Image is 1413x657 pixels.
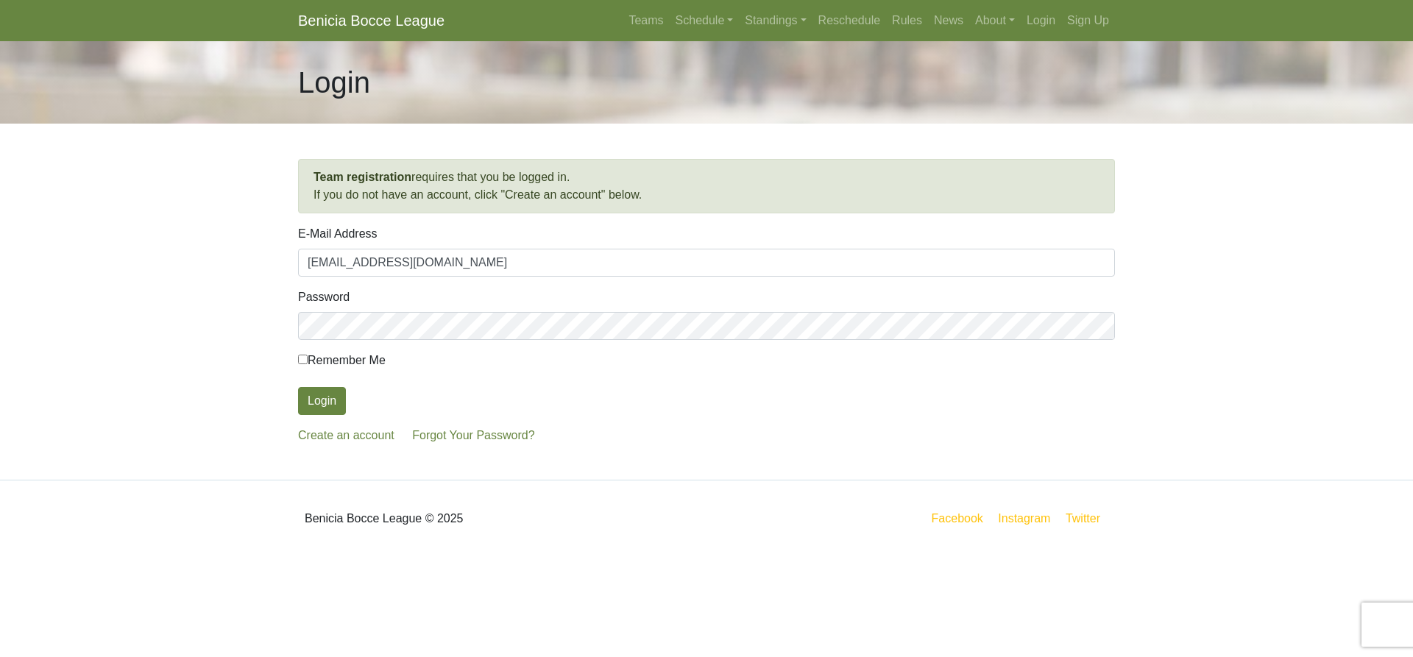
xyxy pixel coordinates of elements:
a: Teams [623,6,669,35]
a: Instagram [995,509,1053,528]
a: Create an account [298,429,394,441]
button: Login [298,387,346,415]
a: News [928,6,969,35]
h1: Login [298,65,370,100]
label: Remember Me [298,352,386,369]
a: Login [1021,6,1061,35]
div: Benicia Bocce League © 2025 [287,492,706,545]
a: About [969,6,1021,35]
a: Facebook [929,509,986,528]
div: requires that you be logged in. If you do not have an account, click "Create an account" below. [298,159,1115,213]
a: Reschedule [812,6,887,35]
a: Forgot Your Password? [412,429,534,441]
input: Remember Me [298,355,308,364]
label: Password [298,288,350,306]
a: Sign Up [1061,6,1115,35]
a: Schedule [670,6,740,35]
a: Twitter [1063,509,1112,528]
a: Benicia Bocce League [298,6,445,35]
strong: Team registration [314,171,411,183]
a: Rules [886,6,928,35]
label: E-Mail Address [298,225,378,243]
a: Standings [739,6,812,35]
